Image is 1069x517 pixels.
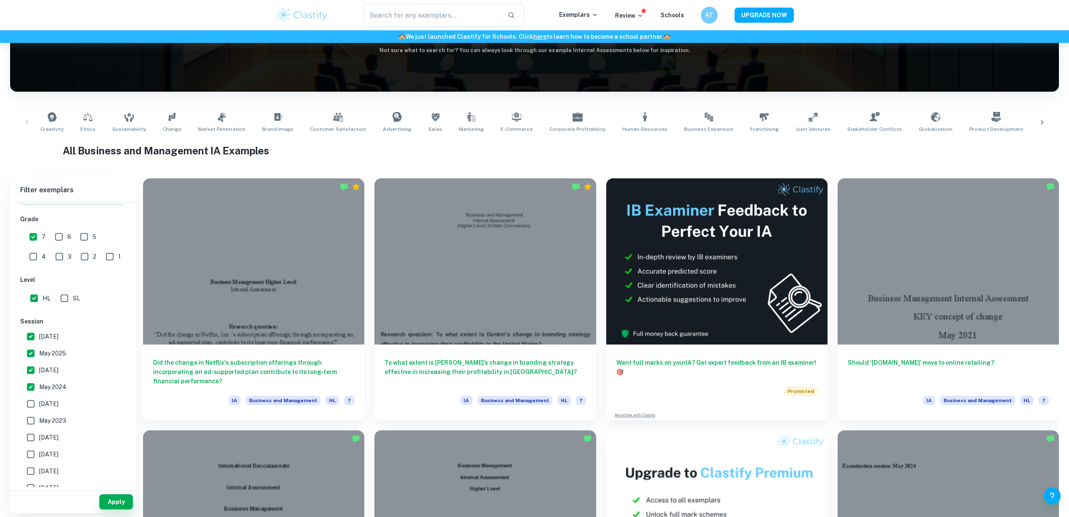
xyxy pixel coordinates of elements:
[704,11,714,20] h6: AT
[276,7,329,24] img: Clastify logo
[42,294,50,303] span: HL
[616,369,623,375] span: 🎯
[701,7,718,24] button: AT
[459,125,484,133] span: Marketing
[919,125,952,133] span: Globalization
[549,125,605,133] span: Corporate Profitability
[559,10,598,19] p: Exemplars
[143,178,364,420] a: Did the change in Netflix's subscription offerings through incorporating an ad-supported plan con...
[584,435,592,443] img: Marked
[40,125,64,133] span: Creativity
[326,396,339,405] span: HL
[39,433,58,442] span: [DATE]
[1039,396,1049,405] span: 7
[385,358,586,386] h6: To what extent is [PERSON_NAME]’s change in branding strategy effective in increasing their profi...
[606,178,828,420] a: Want full marks on yourIA? Get expert feedback from an IB examiner!PromotedAdvertise with Clastify
[398,33,406,40] span: 🏫
[2,32,1067,41] h6: We just launched Clastify for Schools. Click to learn how to become a school partner.
[68,252,72,261] span: 3
[428,125,442,133] span: Sales
[1020,396,1034,405] span: HL
[99,494,133,509] button: Apply
[572,183,580,191] img: Marked
[969,125,1023,133] span: Product Development
[1046,435,1055,443] img: Marked
[93,232,96,241] span: 5
[39,382,66,392] span: May 2024
[584,183,592,191] div: Premium
[750,125,779,133] span: Franchising
[940,396,1015,405] span: Business and Management
[20,215,126,224] h6: Grade
[923,396,935,405] span: IA
[20,317,126,326] h6: Session
[39,483,58,493] span: [DATE]
[67,232,71,241] span: 6
[663,33,671,40] span: 🏫
[198,125,245,133] span: Market Penetration
[735,8,794,23] button: UPGRADE NOW
[796,125,830,133] span: Joint Ventures
[615,11,644,20] p: Review
[63,143,1007,158] h1: All Business and Management IA Examples
[477,396,552,405] span: Business and Management
[163,125,181,133] span: Change
[39,450,58,459] span: [DATE]
[246,396,321,405] span: Business and Management
[660,12,684,19] a: Schools
[39,366,58,375] span: [DATE]
[42,232,45,241] span: 7
[374,178,596,420] a: To what extent is [PERSON_NAME]’s change in branding strategy effective in increasing their profi...
[616,358,817,376] h6: Want full marks on your IA ? Get expert feedback from an IB examiner!
[93,252,96,261] span: 2
[80,125,95,133] span: Ethics
[39,332,58,341] span: [DATE]
[39,399,58,408] span: [DATE]
[39,467,58,476] span: [DATE]
[153,358,354,386] h6: Did the change in Netflix's subscription offerings through incorporating an ad-supported plan con...
[1044,488,1061,504] button: Help and Feedback
[39,416,66,425] span: May 2023
[501,125,533,133] span: E-commerce
[10,178,136,202] h6: Filter exemplars
[576,396,586,405] span: 7
[848,358,1049,386] h6: Should ‘[DOMAIN_NAME]’ move to online retailing?
[344,396,354,405] span: 7
[352,435,360,443] img: Marked
[228,396,241,405] span: IA
[460,396,472,405] span: IA
[383,125,411,133] span: Advertising
[112,125,146,133] span: Sustainability
[340,183,348,191] img: Marked
[1046,183,1055,191] img: Marked
[73,294,80,303] span: SL
[39,349,66,358] span: May 2025
[847,125,902,133] span: Stakeholder Conflicts
[262,125,293,133] span: Brand Image
[352,183,360,191] div: Premium
[684,125,733,133] span: Business Expansion
[20,275,126,284] h6: Level
[10,46,1059,55] h6: Not sure what to search for? You can always look through our example Internal Assessments below f...
[363,3,501,27] input: Search for any exemplars...
[557,396,571,405] span: HL
[42,252,46,261] span: 4
[533,33,546,40] a: here
[118,252,121,261] span: 1
[615,412,655,418] a: Advertise with Clastify
[606,178,828,345] img: Thumbnail
[310,125,366,133] span: Customer Satisfaction
[838,178,1059,420] a: Should ‘[DOMAIN_NAME]’ move to online retailing?IABusiness and ManagementHL7
[622,125,667,133] span: Human Resources
[784,387,817,396] span: Promoted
